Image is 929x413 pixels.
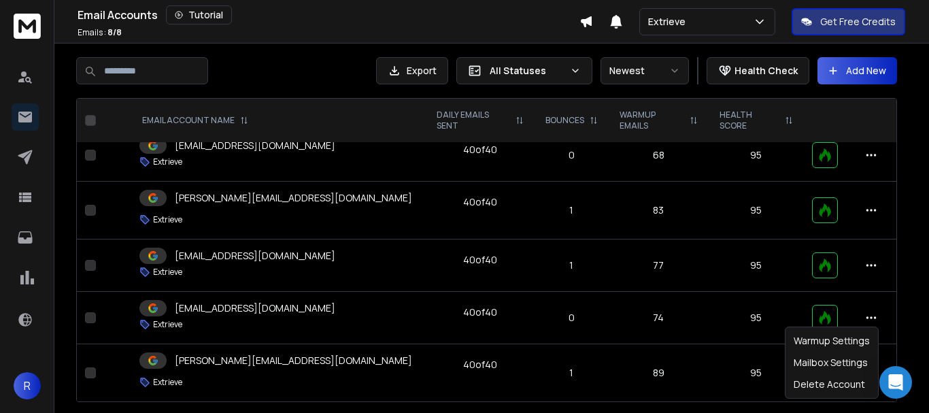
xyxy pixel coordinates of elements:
[817,57,897,84] button: Add New
[175,139,335,152] p: [EMAIL_ADDRESS][DOMAIN_NAME]
[879,366,912,399] div: Open Intercom Messenger
[463,253,497,267] div: 40 of 40
[543,148,601,162] p: 0
[609,344,709,402] td: 89
[709,239,804,292] td: 95
[175,191,412,205] p: [PERSON_NAME][EMAIL_ADDRESS][DOMAIN_NAME]
[601,57,689,84] button: Newest
[463,143,497,156] div: 40 of 40
[609,239,709,292] td: 77
[463,195,497,209] div: 40 of 40
[490,64,564,78] p: All Statuses
[788,330,875,352] div: Warmup Settings
[545,115,584,126] p: BOUNCES
[788,352,875,374] div: Mailbox Settings
[437,110,510,131] p: DAILY EMAILS SENT
[543,366,601,380] p: 1
[78,5,579,24] div: Email Accounts
[709,182,804,239] td: 95
[153,267,182,278] p: Extrieve
[620,110,684,131] p: WARMUP EMAILS
[78,27,122,38] p: Emails :
[153,156,182,167] p: Extrieve
[153,319,182,330] p: Extrieve
[175,249,335,263] p: [EMAIL_ADDRESS][DOMAIN_NAME]
[734,64,798,78] p: Health Check
[175,354,412,367] p: [PERSON_NAME][EMAIL_ADDRESS][DOMAIN_NAME]
[14,372,41,399] span: R
[543,259,601,272] p: 1
[543,203,601,217] p: 1
[648,15,691,29] p: Extrieve
[463,305,497,319] div: 40 of 40
[788,374,875,395] div: Delete Account
[376,57,448,84] button: Export
[609,182,709,239] td: 83
[609,292,709,344] td: 74
[709,129,804,182] td: 95
[543,311,601,325] p: 0
[720,110,779,131] p: HEALTH SCORE
[463,358,497,371] div: 40 of 40
[709,344,804,402] td: 95
[153,377,182,388] p: Extrieve
[820,15,896,29] p: Get Free Credits
[107,27,122,38] span: 8 / 8
[166,5,232,24] button: Tutorial
[153,214,182,225] p: Extrieve
[609,129,709,182] td: 68
[709,292,804,344] td: 95
[142,115,248,126] div: EMAIL ACCOUNT NAME
[175,301,335,315] p: [EMAIL_ADDRESS][DOMAIN_NAME]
